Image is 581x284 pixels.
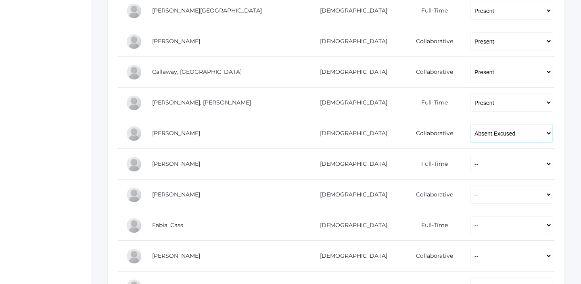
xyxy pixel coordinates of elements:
[300,57,401,88] td: [DEMOGRAPHIC_DATA]
[401,149,462,180] td: Full-Time
[126,187,142,203] div: Nathan Dishchekenian
[401,180,462,210] td: Collaborative
[126,125,142,142] div: Teddy Dahlstrom
[300,210,401,241] td: [DEMOGRAPHIC_DATA]
[152,38,200,45] a: [PERSON_NAME]
[152,68,242,75] a: Callaway, [GEOGRAPHIC_DATA]
[401,118,462,149] td: Collaborative
[152,99,251,106] a: [PERSON_NAME], [PERSON_NAME]
[300,241,401,271] td: [DEMOGRAPHIC_DATA]
[401,241,462,271] td: Collaborative
[126,156,142,172] div: Olivia Dainko
[126,33,142,50] div: Lee Blasman
[126,64,142,80] div: Kiel Callaway
[152,129,200,137] a: [PERSON_NAME]
[126,217,142,234] div: Cass Fabia
[126,3,142,19] div: Jordan Bell
[300,180,401,210] td: [DEMOGRAPHIC_DATA]
[300,88,401,118] td: [DEMOGRAPHIC_DATA]
[152,160,200,167] a: [PERSON_NAME]
[152,252,200,259] a: [PERSON_NAME]
[126,248,142,264] div: Isaac Gregorchuk
[300,149,401,180] td: [DEMOGRAPHIC_DATA]
[300,118,401,149] td: [DEMOGRAPHIC_DATA]
[401,88,462,118] td: Full-Time
[152,221,183,229] a: Fabia, Cass
[126,95,142,111] div: Luna Cardenas
[401,26,462,57] td: Collaborative
[401,210,462,241] td: Full-Time
[152,191,200,198] a: [PERSON_NAME]
[300,26,401,57] td: [DEMOGRAPHIC_DATA]
[401,57,462,88] td: Collaborative
[152,7,262,14] a: [PERSON_NAME][GEOGRAPHIC_DATA]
